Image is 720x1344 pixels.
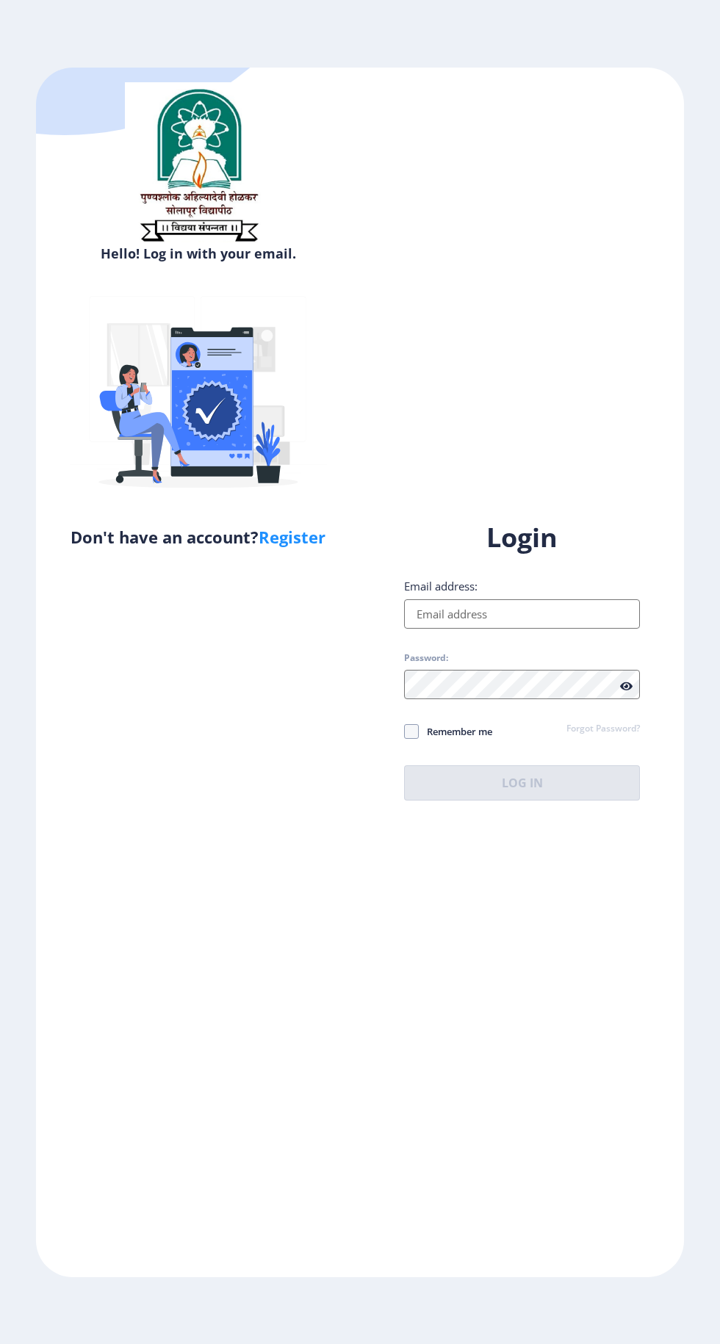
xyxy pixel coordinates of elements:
img: Verified-rafiki.svg [70,268,327,525]
span: Remember me [419,723,492,740]
img: sulogo.png [125,82,272,248]
label: Password: [404,652,448,664]
a: Forgot Password? [566,723,640,736]
h5: Don't have an account? [47,525,349,549]
h6: Hello! Log in with your email. [47,245,349,262]
label: Email address: [404,579,478,593]
button: Log In [404,765,640,801]
a: Register [259,526,325,548]
h1: Login [404,520,640,555]
input: Email address [404,599,640,629]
